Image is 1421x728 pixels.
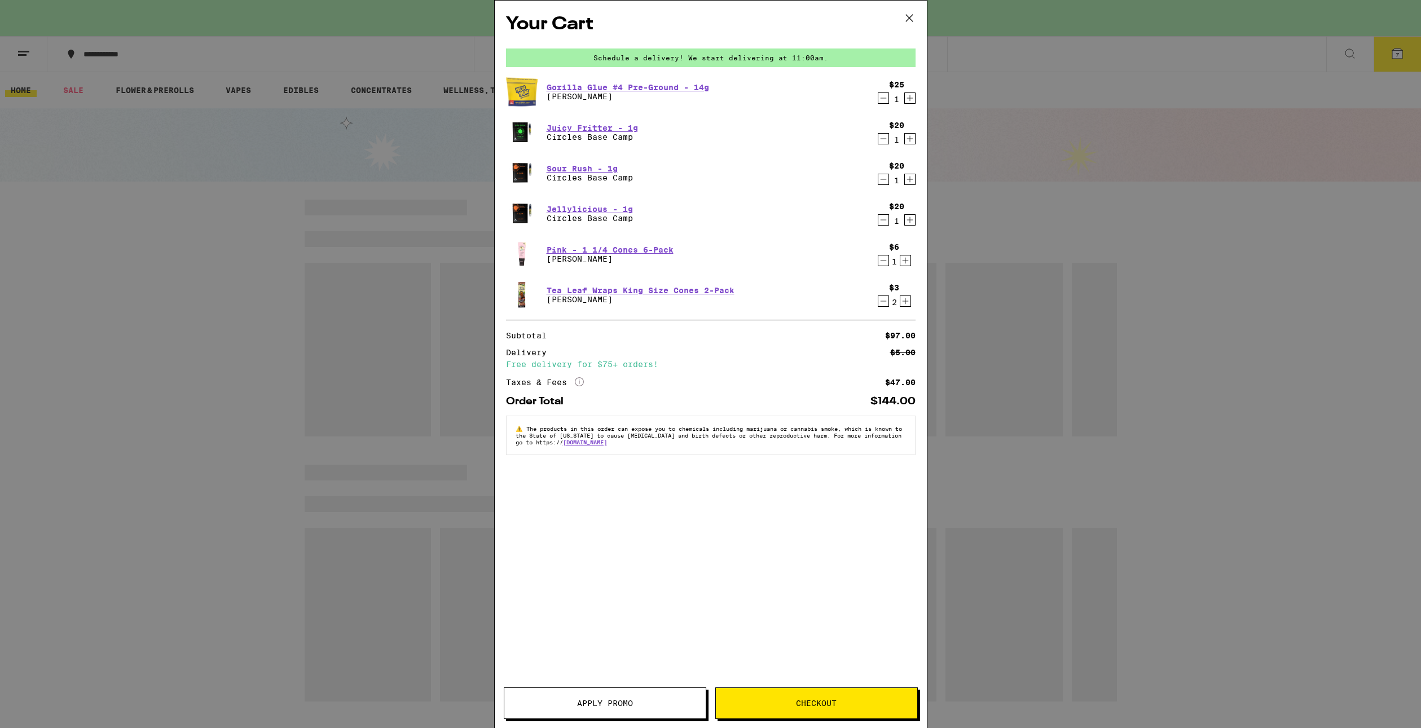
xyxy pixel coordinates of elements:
[547,214,633,223] p: Circles Base Camp
[889,121,904,130] div: $20
[889,242,899,252] div: $6
[878,214,889,226] button: Decrement
[547,123,638,133] a: Juicy Fritter - 1g
[547,83,709,92] a: Gorilla Glue #4 Pre-Ground - 14g
[547,164,633,173] a: Sour Rush - 1g
[878,255,889,266] button: Decrement
[878,295,889,307] button: Decrement
[547,92,709,101] p: [PERSON_NAME]
[889,135,904,144] div: 1
[900,255,911,266] button: Increment
[889,283,899,292] div: $3
[878,133,889,144] button: Decrement
[577,699,633,707] span: Apply Promo
[900,295,911,307] button: Increment
[563,439,607,445] a: [DOMAIN_NAME]
[506,198,538,230] img: Circles Base Camp - Jellylicious - 1g
[889,217,904,226] div: 1
[889,161,904,170] div: $20
[889,176,904,185] div: 1
[506,332,555,339] div: Subtotal
[890,348,916,356] div: $5.00
[506,48,916,67] div: Schedule a delivery! We start delivering at 11:00am.
[870,396,916,407] div: $144.00
[885,332,916,339] div: $97.00
[889,202,904,211] div: $20
[506,396,571,407] div: Order Total
[516,425,526,432] span: ⚠️
[889,95,904,104] div: 1
[547,254,674,263] p: [PERSON_NAME]
[506,348,555,356] div: Delivery
[506,157,538,189] img: Circles Base Camp - Sour Rush - 1g
[885,378,916,386] div: $47.00
[506,279,538,311] img: Blazy Susan - Tea Leaf Wraps King Size Cones 2-Pack
[506,377,584,387] div: Taxes & Fees
[547,295,734,304] p: [PERSON_NAME]
[516,425,902,445] span: The products in this order can expose you to chemicals including marijuana or cannabis smoke, whi...
[506,12,916,37] h2: Your Cart
[904,174,916,185] button: Increment
[506,117,538,148] img: Circles Base Camp - Juicy Fritter - 1g
[506,239,538,270] img: Blazy Susan - Pink - 1 1/4 Cones 6-Pack
[506,360,916,368] div: Free delivery for $75+ orders!
[504,687,706,719] button: Apply Promo
[715,687,918,719] button: Checkout
[547,173,633,182] p: Circles Base Camp
[889,257,899,266] div: 1
[904,133,916,144] button: Increment
[796,699,837,707] span: Checkout
[904,214,916,226] button: Increment
[889,298,899,307] div: 2
[547,245,674,254] a: Pink - 1 1/4 Cones 6-Pack
[904,92,916,104] button: Increment
[506,76,538,108] img: Yada Yada - Gorilla Glue #4 Pre-Ground - 14g
[547,205,633,214] a: Jellylicious - 1g
[878,174,889,185] button: Decrement
[547,133,638,142] p: Circles Base Camp
[878,92,889,104] button: Decrement
[547,286,734,295] a: Tea Leaf Wraps King Size Cones 2-Pack
[889,80,904,89] div: $25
